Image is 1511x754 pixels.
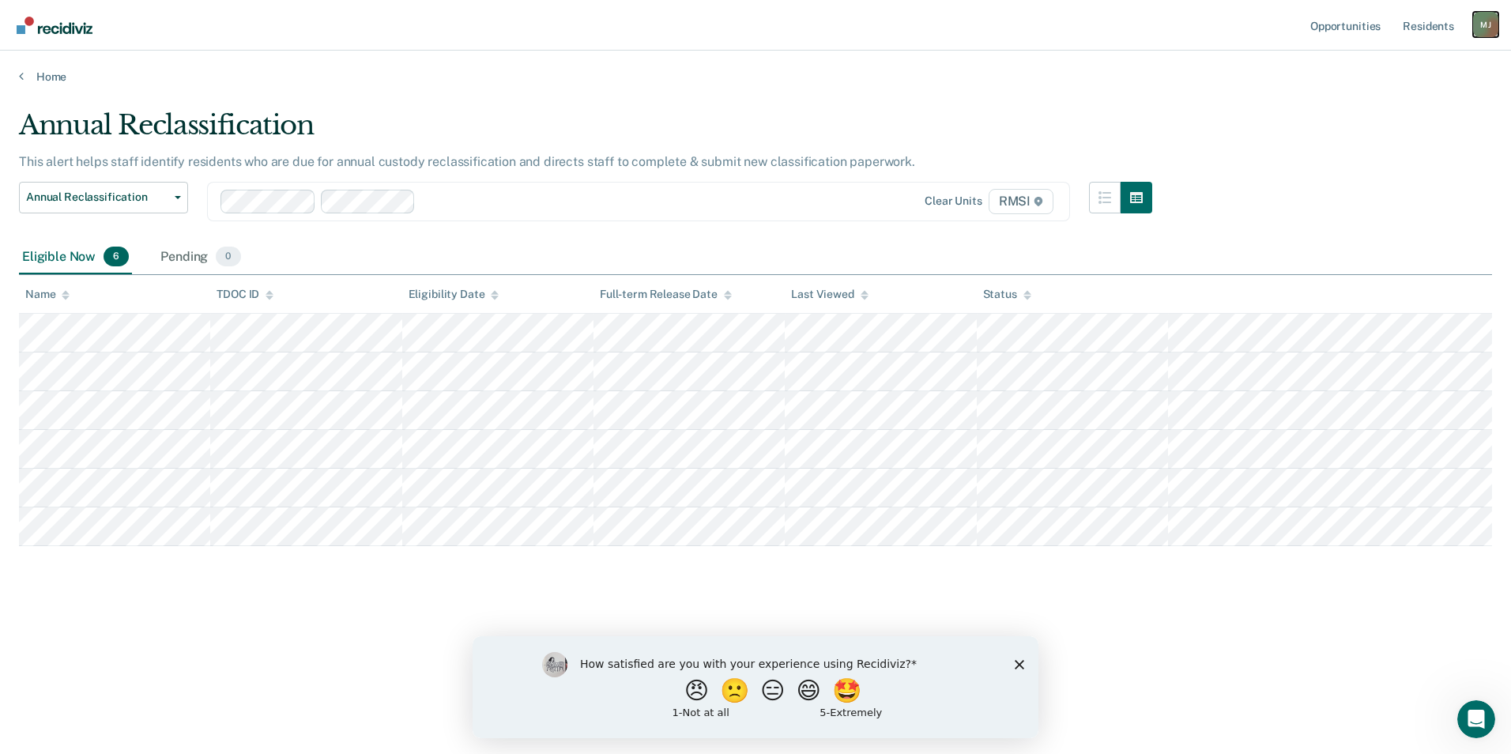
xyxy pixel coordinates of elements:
[989,189,1053,214] span: RMSI
[19,240,132,275] div: Eligible Now
[17,17,92,34] img: Recidiviz
[157,240,243,275] div: Pending
[409,288,499,301] div: Eligibility Date
[925,194,982,208] div: Clear units
[1473,12,1498,37] div: M J
[19,154,915,169] p: This alert helps staff identify residents who are due for annual custody reclassification and dir...
[19,109,1152,154] div: Annual Reclassification
[791,288,868,301] div: Last Viewed
[1457,700,1495,738] iframe: Intercom live chat
[600,288,732,301] div: Full-term Release Date
[1473,12,1498,37] button: Profile dropdown button
[473,636,1038,738] iframe: Survey by Kim from Recidiviz
[217,288,273,301] div: TDOC ID
[25,288,70,301] div: Name
[19,70,1492,84] a: Home
[104,247,129,267] span: 6
[216,247,240,267] span: 0
[983,288,1031,301] div: Status
[26,190,168,204] span: Annual Reclassification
